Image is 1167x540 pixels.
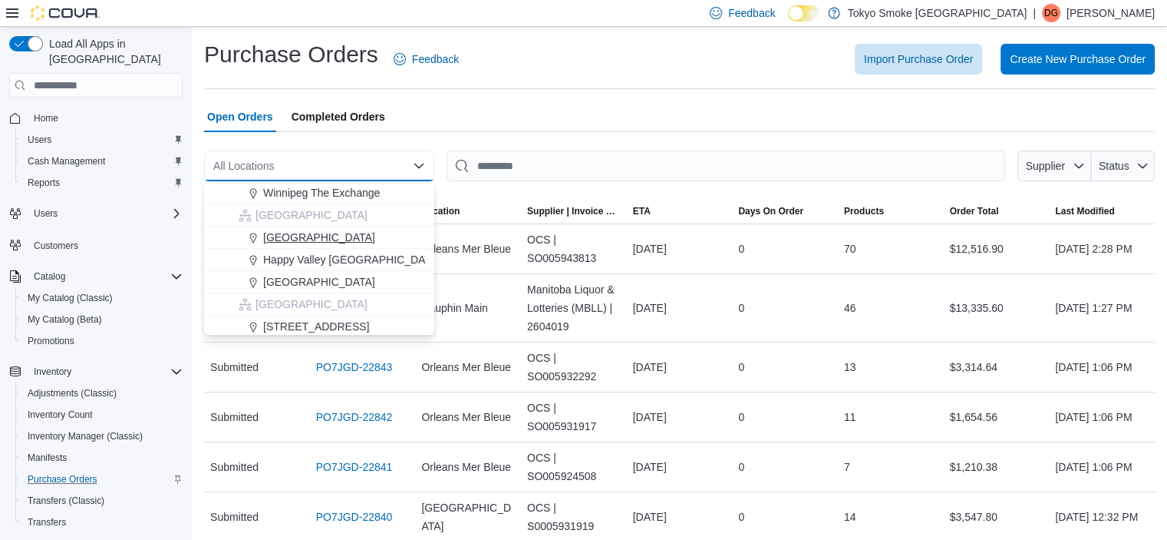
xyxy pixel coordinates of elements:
div: $3,314.64 [944,352,1050,383]
span: Promotions [28,335,74,347]
span: Feedback [412,51,459,67]
div: [DATE] 1:06 PM [1049,402,1155,432]
span: Dauphin Main [421,299,487,317]
span: Manifests [28,452,67,464]
button: Catalog [3,266,189,287]
span: 0 [738,240,744,258]
button: [GEOGRAPHIC_DATA] [204,271,434,293]
span: Orleans Mer Bleue [421,240,511,258]
a: Promotions [21,332,81,350]
button: Customers [3,234,189,256]
span: Catalog [28,267,183,286]
span: Promotions [21,332,183,350]
button: [GEOGRAPHIC_DATA] [204,227,434,249]
button: Supplier | Invoice Number [521,199,627,224]
a: My Catalog (Classic) [21,289,119,307]
span: Reports [28,177,60,189]
div: [DATE] [627,452,733,482]
span: Submitted [210,408,259,426]
span: Users [34,207,58,220]
div: [DATE] 1:06 PM [1049,452,1155,482]
a: Cash Management [21,152,111,171]
a: PO7JGD-22841 [316,458,393,476]
span: Submitted [210,458,259,476]
span: [STREET_ADDRESS] [263,319,369,334]
a: Customers [28,237,84,255]
a: My Catalog (Beta) [21,310,108,329]
span: Transfers [28,516,66,528]
div: OCS | SO005931917 [521,393,627,442]
button: Manifests [15,447,189,469]
button: My Catalog (Classic) [15,287,189,309]
button: Adjustments (Classic) [15,383,189,404]
input: This is a search bar. After typing your query, hit enter to filter the results lower in the page. [447,151,1005,181]
span: 0 [738,299,744,317]
a: Adjustments (Classic) [21,384,123,403]
button: Import Purchase Order [855,44,982,75]
span: 11 [844,408,856,426]
span: Reports [21,174,183,192]
button: [GEOGRAPHIC_DATA] [204,293,434,316]
button: Promotions [15,330,189,352]
span: Days On Order [738,205,803,217]
span: [GEOGRAPHIC_DATA] [263,274,375,290]
button: Winnipeg The Exchange [204,182,434,204]
span: 0 [738,508,744,526]
div: OCS | SO005943813 [521,224,627,273]
span: Order Total [950,205,999,217]
span: Inventory Count [28,409,93,421]
button: Products [838,199,944,224]
span: 13 [844,358,856,376]
div: OCS | SO005932292 [521,343,627,392]
button: Cash Management [15,151,189,172]
span: 0 [738,458,744,476]
span: Adjustments (Classic) [28,387,117,399]
p: Tokyo Smoke [GEOGRAPHIC_DATA] [848,4,1027,22]
span: Import Purchase Order [864,51,973,67]
a: Reports [21,174,66,192]
button: ETA [627,199,733,224]
span: Transfers (Classic) [21,492,183,510]
span: [GEOGRAPHIC_DATA] [421,499,515,535]
span: Customers [34,240,78,252]
span: ETA [633,205,651,217]
div: [DATE] 12:32 PM [1049,502,1155,532]
span: Completed Orders [292,101,385,132]
span: [GEOGRAPHIC_DATA] [255,207,368,223]
button: Transfers [15,512,189,533]
span: Status [1099,160,1129,172]
button: Reports [15,172,189,194]
a: PO7JGD-22842 [316,408,393,426]
span: Customers [28,235,183,254]
button: Last Modified [1049,199,1155,224]
span: Products [844,205,884,217]
input: Dark Mode [788,5,820,22]
button: [STREET_ADDRESS] [204,316,434,338]
div: Manitoba Liquor & Lotteries (MBLL) | 2604019 [521,274,627,342]
span: My Catalog (Beta) [21,310,183,329]
span: Transfers [21,513,183,532]
div: [DATE] 1:27 PM [1049,293,1155,323]
div: [DATE] [627,502,733,532]
button: Create New Purchase Order [1001,44,1155,75]
button: Close list of options [413,160,425,172]
span: My Catalog (Beta) [28,313,102,326]
span: Create New Purchase Order [1010,51,1146,67]
span: Users [21,131,183,149]
a: Purchase Orders [21,470,104,489]
span: Users [28,204,183,223]
span: Open Orders [207,101,273,132]
span: Submitted [210,508,259,526]
span: 46 [844,299,856,317]
div: OCS | SO005924508 [521,442,627,492]
div: [DATE] [627,293,733,323]
span: Inventory Manager (Classic) [21,427,183,446]
button: Users [15,129,189,151]
span: Catalog [34,270,65,283]
button: Inventory [28,363,77,381]
span: [GEOGRAPHIC_DATA] [263,230,375,245]
button: Order Total [944,199,1050,224]
a: Transfers (Classic) [21,492,110,510]
span: 70 [844,240,856,258]
span: Happy Valley [GEOGRAPHIC_DATA] [263,252,440,267]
